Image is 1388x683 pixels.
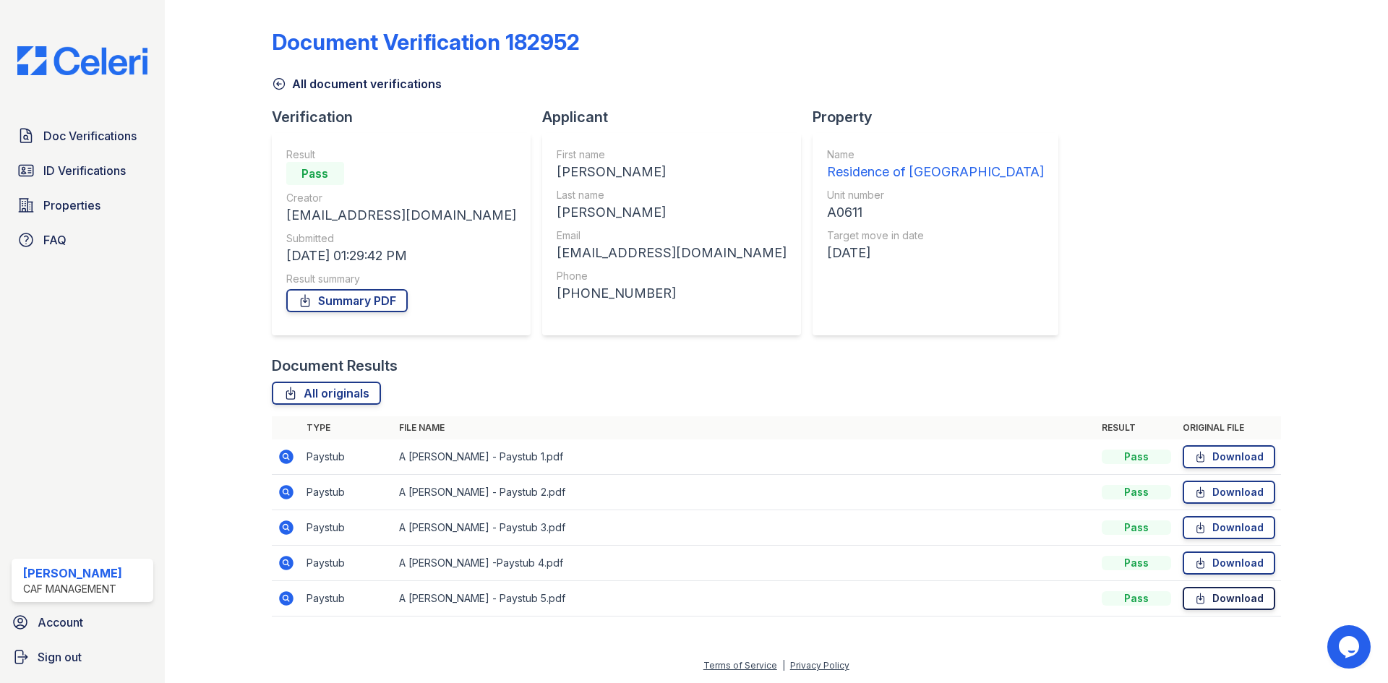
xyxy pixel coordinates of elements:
[6,46,159,75] img: CE_Logo_Blue-a8612792a0a2168367f1c8372b55b34899dd931a85d93a1a3d3e32e68fde9ad4.png
[827,202,1044,223] div: A0611
[43,162,126,179] span: ID Verifications
[12,121,153,150] a: Doc Verifications
[827,188,1044,202] div: Unit number
[393,510,1096,546] td: A [PERSON_NAME] - Paystub 3.pdf
[1183,445,1275,468] a: Download
[542,107,813,127] div: Applicant
[393,581,1096,617] td: A [PERSON_NAME] - Paystub 5.pdf
[1102,556,1171,570] div: Pass
[1102,450,1171,464] div: Pass
[12,191,153,220] a: Properties
[43,231,67,249] span: FAQ
[301,510,393,546] td: Paystub
[1102,591,1171,606] div: Pass
[43,127,137,145] span: Doc Verifications
[827,228,1044,243] div: Target move in date
[272,29,580,55] div: Document Verification 182952
[557,188,787,202] div: Last name
[393,475,1096,510] td: A [PERSON_NAME] - Paystub 2.pdf
[557,147,787,162] div: First name
[1183,551,1275,575] a: Download
[6,643,159,671] a: Sign out
[272,75,442,93] a: All document verifications
[1183,516,1275,539] a: Download
[286,191,516,205] div: Creator
[393,416,1096,439] th: File name
[557,269,787,283] div: Phone
[301,475,393,510] td: Paystub
[23,564,122,582] div: [PERSON_NAME]
[301,439,393,475] td: Paystub
[38,648,82,666] span: Sign out
[827,147,1044,182] a: Name Residence of [GEOGRAPHIC_DATA]
[790,660,849,671] a: Privacy Policy
[286,246,516,266] div: [DATE] 01:29:42 PM
[286,231,516,246] div: Submitted
[557,228,787,243] div: Email
[1177,416,1281,439] th: Original file
[813,107,1070,127] div: Property
[286,147,516,162] div: Result
[827,147,1044,162] div: Name
[301,546,393,581] td: Paystub
[12,225,153,254] a: FAQ
[12,156,153,185] a: ID Verifications
[23,582,122,596] div: CAF Management
[557,243,787,263] div: [EMAIL_ADDRESS][DOMAIN_NAME]
[1183,481,1275,504] a: Download
[272,382,381,405] a: All originals
[703,660,777,671] a: Terms of Service
[272,107,542,127] div: Verification
[301,416,393,439] th: Type
[557,162,787,182] div: [PERSON_NAME]
[827,162,1044,182] div: Residence of [GEOGRAPHIC_DATA]
[393,439,1096,475] td: A [PERSON_NAME] - Paystub 1.pdf
[286,289,408,312] a: Summary PDF
[6,608,159,637] a: Account
[301,581,393,617] td: Paystub
[782,660,785,671] div: |
[1102,520,1171,535] div: Pass
[393,546,1096,581] td: A [PERSON_NAME] -Paystub 4.pdf
[43,197,100,214] span: Properties
[557,283,787,304] div: [PHONE_NUMBER]
[1183,587,1275,610] a: Download
[286,162,344,185] div: Pass
[1327,625,1374,669] iframe: chat widget
[286,272,516,286] div: Result summary
[1096,416,1177,439] th: Result
[272,356,398,376] div: Document Results
[557,202,787,223] div: [PERSON_NAME]
[286,205,516,225] div: [EMAIL_ADDRESS][DOMAIN_NAME]
[38,614,83,631] span: Account
[1102,485,1171,499] div: Pass
[827,243,1044,263] div: [DATE]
